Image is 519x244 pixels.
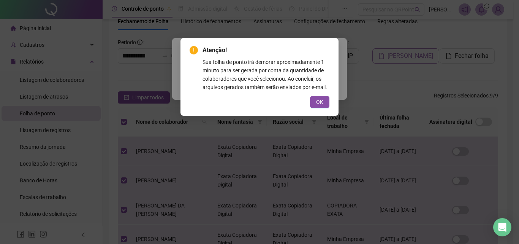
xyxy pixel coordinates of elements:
span: OK [316,98,323,106]
div: Sua folha de ponto irá demorar aproximadamente 1 minuto para ser gerada por conta da quantidade d... [203,58,329,91]
span: Atenção! [203,46,329,55]
button: OK [310,96,329,108]
span: exclamation-circle [190,46,198,54]
div: Open Intercom Messenger [493,218,511,236]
